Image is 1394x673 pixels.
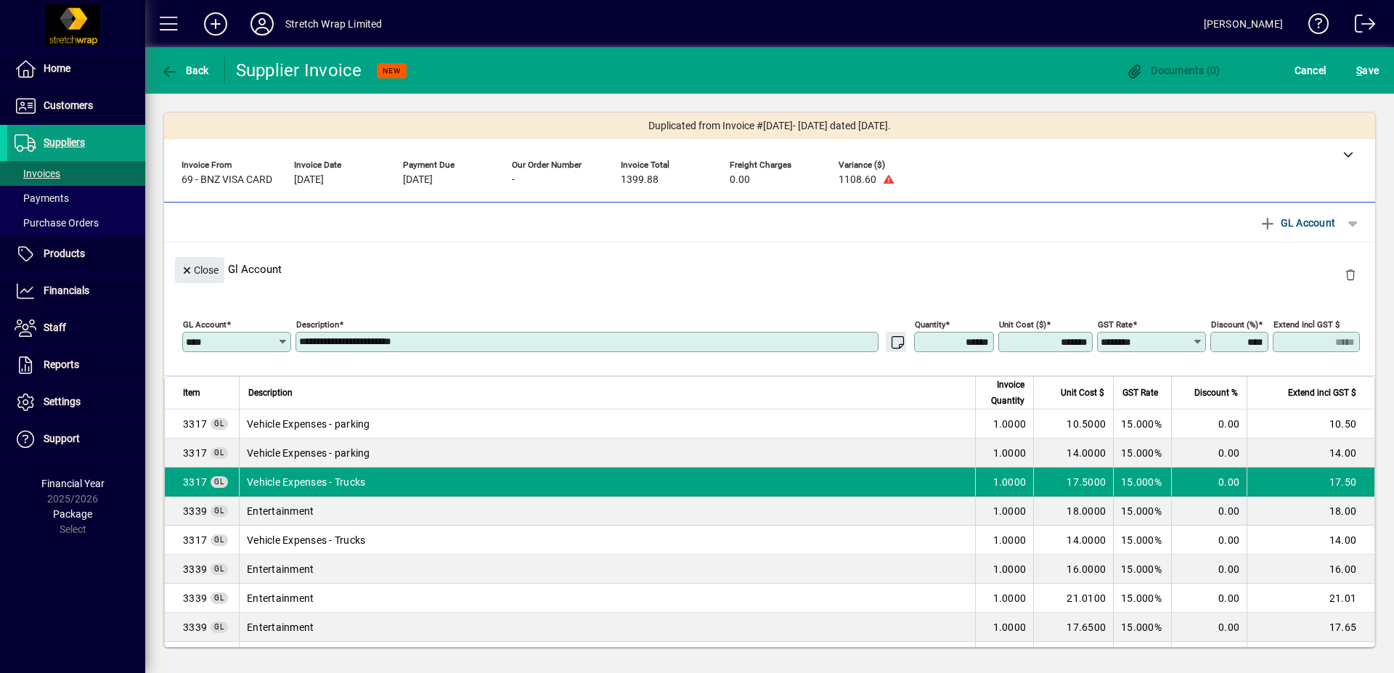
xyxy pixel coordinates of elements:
[1113,526,1171,555] td: 15.000%
[214,536,224,544] span: GL
[1171,526,1247,555] td: 0.00
[1259,211,1335,234] span: GL Account
[44,62,70,74] span: Home
[175,257,224,283] button: Close
[239,497,975,526] td: Entertainment
[1113,409,1171,439] td: 15.000%
[1247,497,1374,526] td: 18.00
[1247,613,1374,642] td: 17.65
[1171,584,1247,613] td: 0.00
[239,468,975,497] td: Vehicle Expenses - Trucks
[1033,584,1113,613] td: 21.0100
[1113,584,1171,613] td: 15.000%
[7,421,145,457] a: Support
[214,449,224,457] span: GL
[1033,555,1113,584] td: 16.0000
[1247,526,1374,555] td: 14.00
[285,12,383,36] div: Stretch Wrap Limited
[975,409,1033,439] td: 1.0000
[1171,468,1247,497] td: 0.00
[183,385,200,401] span: Item
[1033,497,1113,526] td: 18.0000
[239,642,975,671] td: Entertainment
[1333,268,1368,281] app-page-header-button: Delete
[44,285,89,296] span: Financials
[1098,319,1133,330] mat-label: GST rate
[214,623,224,631] span: GL
[41,478,105,489] span: Financial Year
[1171,642,1247,671] td: 0.00
[239,555,975,584] td: Entertainment
[1252,210,1342,236] button: GL Account
[183,533,207,547] span: Vehicle Expenses - Trucks
[183,475,207,489] span: Vehicle Expenses - Trucks
[1273,319,1340,330] mat-label: Extend incl GST $
[294,174,324,186] span: [DATE]
[44,433,80,444] span: Support
[7,236,145,272] a: Products
[157,57,213,83] button: Back
[999,319,1046,330] mat-label: Unit Cost ($)
[7,186,145,211] a: Payments
[1247,468,1374,497] td: 17.50
[1033,642,1113,671] td: 12.2400
[1356,65,1362,76] span: S
[1171,409,1247,439] td: 0.00
[44,248,85,259] span: Products
[1295,59,1326,82] span: Cancel
[160,65,209,76] span: Back
[7,384,145,420] a: Settings
[44,99,93,111] span: Customers
[1344,3,1376,50] a: Logout
[181,258,219,282] span: Close
[183,319,227,330] mat-label: GL Account
[403,174,433,186] span: [DATE]
[239,11,285,37] button: Profile
[730,174,750,186] span: 0.00
[975,468,1033,497] td: 1.0000
[1297,3,1329,50] a: Knowledge Base
[1113,613,1171,642] td: 15.000%
[1211,319,1258,330] mat-label: Discount (%)
[1113,497,1171,526] td: 15.000%
[171,263,228,276] app-page-header-button: Close
[1033,613,1113,642] td: 17.6500
[1126,65,1220,76] span: Documents (0)
[183,417,207,431] span: Vehicle Expenses - Trucks
[7,347,145,383] a: Reports
[192,11,239,37] button: Add
[1033,468,1113,497] td: 17.5000
[15,217,99,229] span: Purchase Orders
[239,613,975,642] td: Entertainment
[1247,555,1374,584] td: 16.00
[296,319,339,330] mat-label: Description
[1171,497,1247,526] td: 0.00
[15,192,69,204] span: Payments
[183,562,207,576] span: Entertainment
[44,322,66,333] span: Staff
[214,507,224,515] span: GL
[975,584,1033,613] td: 1.0000
[183,504,207,518] span: Entertainment
[239,526,975,555] td: Vehicle Expenses - Trucks
[183,620,207,635] span: Entertainment
[239,409,975,439] td: Vehicle Expenses - parking
[1113,555,1171,584] td: 15.000%
[53,508,92,520] span: Package
[1122,57,1224,83] button: Documents (0)
[1113,468,1171,497] td: 15.000%
[1247,584,1374,613] td: 21.01
[621,174,659,186] span: 1399.88
[1033,409,1113,439] td: 10.5000
[975,497,1033,526] td: 1.0000
[7,211,145,235] a: Purchase Orders
[44,396,81,407] span: Settings
[214,478,224,486] span: GL
[1171,613,1247,642] td: 0.00
[7,88,145,124] a: Customers
[1247,642,1374,671] td: 12.24
[1333,257,1368,292] button: Delete
[915,319,945,330] mat-label: Quantity
[7,273,145,309] a: Financials
[1171,439,1247,468] td: 0.00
